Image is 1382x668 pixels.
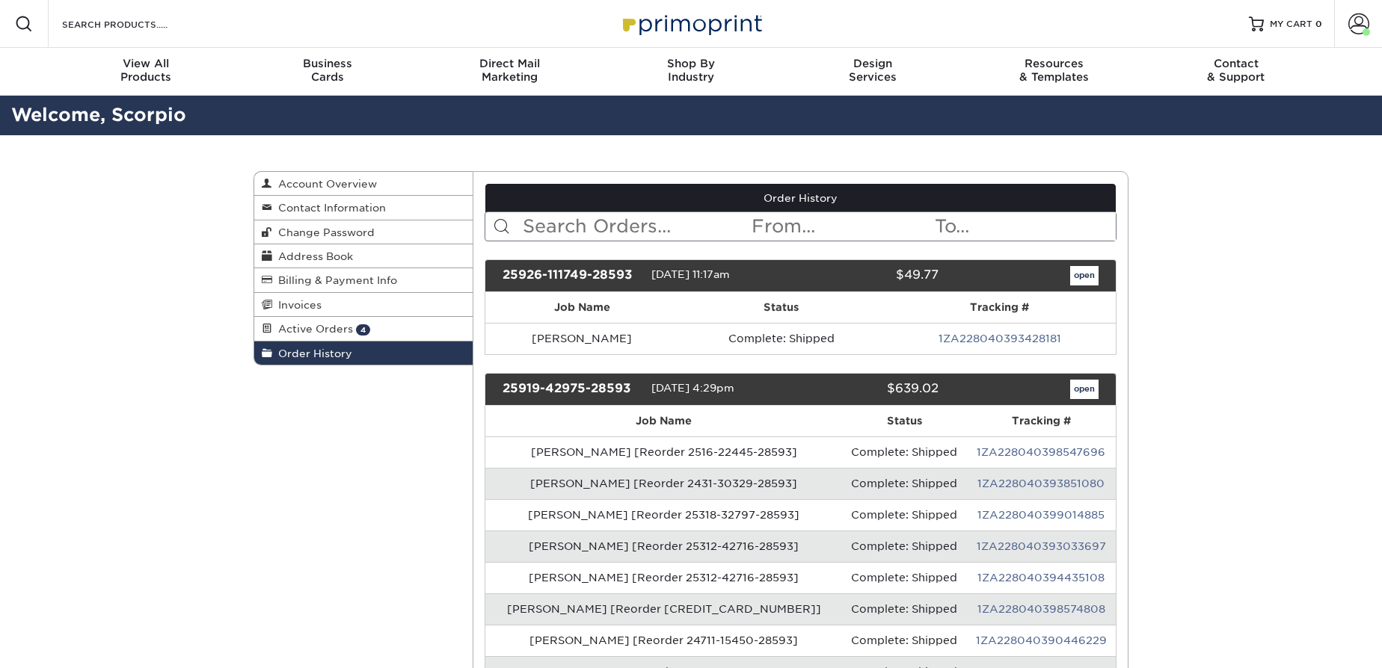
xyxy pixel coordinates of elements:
[789,266,949,285] div: $49.77
[977,540,1106,552] a: 1ZA228040393033697
[977,509,1105,521] a: 1ZA228040399014885
[750,212,933,241] input: From...
[651,382,734,394] span: [DATE] 4:29pm
[977,603,1105,615] a: 1ZA228040398574808
[254,244,473,268] a: Address Book
[485,323,680,354] td: [PERSON_NAME]
[966,406,1116,436] th: Tracking #
[843,406,967,436] th: Status
[933,212,1116,241] input: To...
[843,499,967,531] td: Complete: Shipped
[272,250,353,262] span: Address Book
[977,477,1105,489] a: 1ZA228040393851080
[843,531,967,562] td: Complete: Shipped
[272,202,386,214] span: Contact Information
[781,57,963,84] div: Services
[1145,48,1327,96] a: Contact& Support
[843,593,967,625] td: Complete: Shipped
[272,323,353,335] span: Active Orders
[55,57,237,70] span: View All
[963,48,1145,96] a: Resources& Templates
[1315,19,1322,29] span: 0
[61,15,206,33] input: SEARCH PRODUCTS.....
[601,57,782,70] span: Shop By
[781,48,963,96] a: DesignServices
[976,634,1107,646] a: 1ZA228040390446229
[419,57,601,84] div: Marketing
[843,468,967,499] td: Complete: Shipped
[781,57,963,70] span: Design
[601,57,782,84] div: Industry
[485,499,843,531] td: [PERSON_NAME] [Reorder 25318-32797-28593]
[977,572,1105,584] a: 1ZA228040394435108
[1145,57,1327,70] span: Contact
[1270,18,1312,31] span: MY CART
[963,57,1145,70] span: Resources
[254,268,473,292] a: Billing & Payment Info
[963,57,1145,84] div: & Templates
[237,57,419,70] span: Business
[419,48,601,96] a: Direct MailMarketing
[1145,57,1327,84] div: & Support
[272,347,352,359] span: Order History
[254,220,473,244] a: Change Password
[491,380,651,399] div: 25919-42975-28593
[601,48,782,96] a: Shop ByIndustry
[1070,380,1099,399] a: open
[485,625,843,656] td: [PERSON_NAME] [Reorder 24711-15450-28593]
[272,226,375,238] span: Change Password
[237,48,419,96] a: BusinessCards
[843,436,967,468] td: Complete: Shipped
[254,341,473,365] a: Order History
[616,7,766,40] img: Primoprint
[272,274,397,286] span: Billing & Payment Info
[491,266,651,285] div: 25926-111749-28593
[679,292,883,323] th: Status
[884,292,1116,323] th: Tracking #
[485,292,680,323] th: Job Name
[254,172,473,196] a: Account Overview
[485,406,843,436] th: Job Name
[485,184,1117,212] a: Order History
[651,268,730,280] span: [DATE] 11:17am
[356,324,370,335] span: 4
[55,57,237,84] div: Products
[485,562,843,593] td: [PERSON_NAME] [Reorder 25312-42716-28593]
[485,593,843,625] td: [PERSON_NAME] [Reorder [CREDIT_CARD_NUMBER]]
[485,531,843,562] td: [PERSON_NAME] [Reorder 25312-42716-28593]
[419,57,601,70] span: Direct Mail
[789,380,949,399] div: $639.02
[485,468,843,499] td: [PERSON_NAME] [Reorder 2431-30329-28593]
[843,562,967,593] td: Complete: Shipped
[521,212,751,241] input: Search Orders...
[272,178,377,190] span: Account Overview
[977,446,1105,458] a: 1ZA228040398547696
[254,317,473,341] a: Active Orders 4
[272,299,322,311] span: Invoices
[254,293,473,317] a: Invoices
[254,196,473,220] a: Contact Information
[237,57,419,84] div: Cards
[485,436,843,468] td: [PERSON_NAME] [Reorder 2516-22445-28593]
[939,333,1061,344] a: 1ZA228040393428181
[679,323,883,354] td: Complete: Shipped
[1070,266,1099,285] a: open
[55,48,237,96] a: View AllProducts
[843,625,967,656] td: Complete: Shipped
